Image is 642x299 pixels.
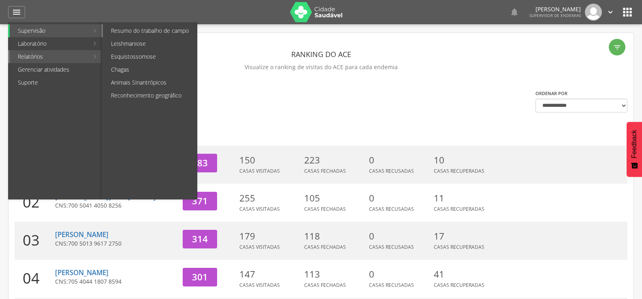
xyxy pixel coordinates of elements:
span: Casas Recusadas [369,168,414,174]
a: Leishmaniose [103,37,197,50]
a: [PERSON_NAME][DATE] dos Anjos [55,192,163,201]
p: 0 [369,154,430,167]
p: 147 [239,268,300,281]
span: Casas Fechadas [304,168,346,174]
span: Casas Visitadas [239,168,280,174]
p: 0 [369,230,430,243]
p: [PERSON_NAME] [529,6,581,12]
i:  [606,8,615,17]
p: 255 [239,192,300,205]
header: Ranking do ACE [15,47,627,61]
span: Casas Visitadas [239,244,280,250]
p: 113 [304,268,365,281]
p: Visualize o ranking de visitas do ACE para cada endemia [15,61,627,73]
span: Casas Fechadas [304,244,346,250]
a: Supervisão [10,24,89,37]
p: 0 [369,268,430,281]
p: 17 [434,230,495,243]
a:  [8,6,25,18]
a: Chagas [103,63,197,76]
a: Gerenciar atividades [10,63,101,76]
a: Suporte [10,76,101,89]
div: 02 [15,184,55,222]
i:  [621,6,634,19]
span: Casas Recusadas [369,206,414,212]
p: CNS: [55,201,177,210]
span: Supervisor de Endemias [529,13,581,18]
span: Casas Recuperadas [434,206,484,212]
span: Casas Recuperadas [434,168,484,174]
p: CNS: [55,240,177,248]
span: 700 5013 9617 2750 [68,240,122,247]
a: Esquistossomose [103,50,197,63]
span: Feedback [631,130,638,158]
p: 10 [434,154,495,167]
a: Reconhecimento geográfico [103,89,197,102]
label: Ordenar por [535,90,567,97]
a:  [510,4,519,21]
div: 03 [15,222,55,260]
p: 105 [304,192,365,205]
span: Casas Visitadas [239,206,280,212]
span: Casas Recuperadas [434,282,484,288]
span: 383 [192,157,208,169]
p: 11 [434,192,495,205]
span: 705 4044 1807 8594 [68,278,122,285]
p: 150 [239,154,300,167]
a: [PERSON_NAME] [55,268,109,277]
p: 0 [369,192,430,205]
div: 04 [15,260,55,298]
i:  [12,7,21,17]
p: 179 [239,230,300,243]
span: Casas Fechadas [304,206,346,212]
a: Laboratório [10,37,89,50]
span: 301 [192,271,208,283]
span: 700 5041 4050 8256 [68,201,122,209]
p: 118 [304,230,365,243]
a: Animais Sinantrópicos [103,76,197,89]
p: 41 [434,268,495,281]
p: 223 [304,154,365,167]
a: Relatórios [10,50,89,63]
span: 314 [192,233,208,245]
span: Casas Recuperadas [434,244,484,250]
a: Resumo do trabalho de campo [103,24,197,37]
span: Casas Recusadas [369,244,414,250]
p: CNS: [55,278,177,286]
span: Casas Recusadas [369,282,414,288]
span: Casas Visitadas [239,282,280,288]
span: 371 [192,195,208,207]
a:  [606,4,615,21]
div: Filtro [609,39,625,55]
button: Feedback - Mostrar pesquisa [627,122,642,177]
i:  [510,7,519,17]
i:  [613,43,621,51]
span: Casas Fechadas [304,282,346,288]
a: [PERSON_NAME] [55,230,109,239]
